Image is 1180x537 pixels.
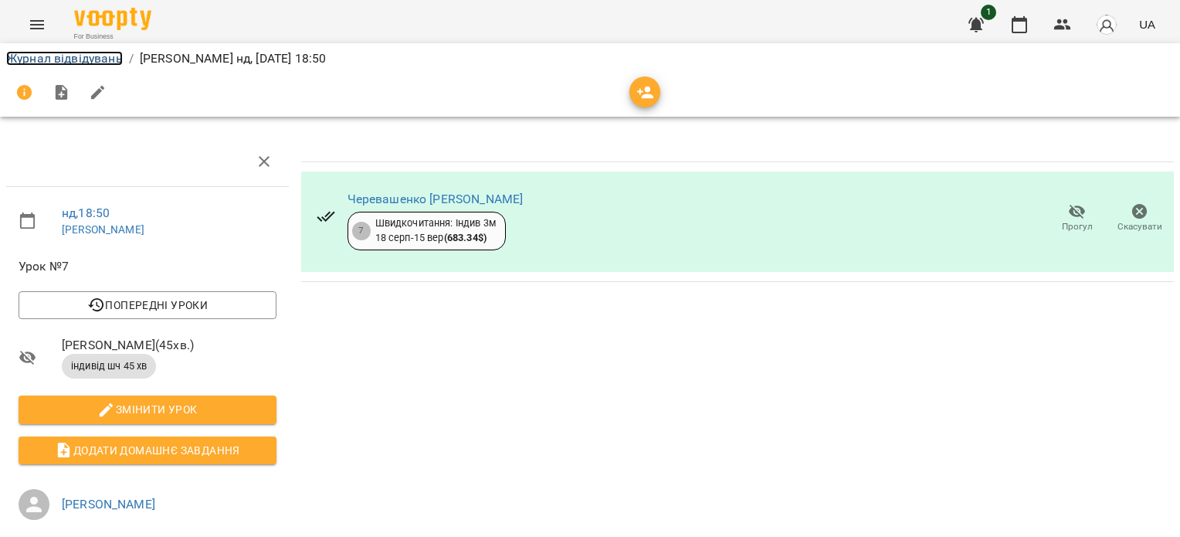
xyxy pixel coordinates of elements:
button: Прогул [1046,197,1108,240]
div: 7 [352,222,371,240]
button: Змінити урок [19,396,276,423]
a: Журнал відвідувань [6,51,123,66]
button: UA [1133,10,1161,39]
span: Додати домашнє завдання [31,441,264,460]
b: ( 683.34 $ ) [444,232,487,243]
a: [PERSON_NAME] [62,223,144,236]
nav: breadcrumb [6,49,1174,68]
a: нд , 18:50 [62,206,110,220]
a: Черевашенко [PERSON_NAME] [348,192,524,206]
a: [PERSON_NAME] [62,497,155,512]
div: Швидкочитання: Індив 3м 18 серп - 15 вер [375,216,496,245]
span: 1 [981,5,996,20]
button: Menu [19,6,56,43]
button: Скасувати [1108,197,1171,240]
p: [PERSON_NAME] нд, [DATE] 18:50 [140,49,326,68]
span: Прогул [1062,220,1093,233]
button: Додати домашнє завдання [19,437,276,464]
span: Скасувати [1117,220,1162,233]
span: For Business [74,32,151,42]
img: avatar_s.png [1096,14,1117,36]
button: Попередні уроки [19,291,276,319]
span: індивід шч 45 хв [62,359,156,373]
li: / [129,49,134,68]
span: Змінити урок [31,400,264,419]
span: Попередні уроки [31,296,264,314]
span: [PERSON_NAME] ( 45 хв. ) [62,336,276,355]
span: Урок №7 [19,257,276,276]
span: UA [1139,16,1155,32]
img: Voopty Logo [74,8,151,30]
